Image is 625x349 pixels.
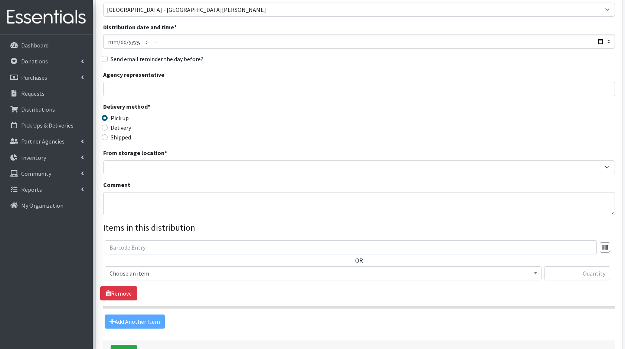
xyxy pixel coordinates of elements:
[21,74,47,81] p: Purchases
[3,118,90,133] a: Pick Ups & Deliveries
[21,42,49,49] p: Dashboard
[21,154,46,161] p: Inventory
[3,182,90,197] a: Reports
[111,55,203,63] label: Send email reminder the day before?
[3,5,90,30] img: HumanEssentials
[21,57,48,65] p: Donations
[174,23,177,31] abbr: required
[21,106,55,113] p: Distributions
[544,266,610,280] input: Quantity
[21,122,73,129] p: Pick Ups & Deliveries
[3,54,90,69] a: Donations
[111,113,129,122] label: Pick up
[111,133,131,142] label: Shipped
[111,123,131,132] label: Delivery
[21,138,65,145] p: Partner Agencies
[21,202,63,209] p: My Organization
[105,266,541,280] span: Choose an item
[3,198,90,213] a: My Organization
[164,149,167,157] abbr: required
[103,180,130,189] label: Comment
[3,166,90,181] a: Community
[21,186,42,193] p: Reports
[100,286,137,300] a: Remove
[109,268,537,279] span: Choose an item
[3,70,90,85] a: Purchases
[3,150,90,165] a: Inventory
[21,170,51,177] p: Community
[105,240,597,254] input: Barcode Entry
[103,221,615,234] legend: Items in this distribution
[3,86,90,101] a: Requests
[103,23,177,32] label: Distribution date and time
[103,148,167,157] label: From storage location
[3,134,90,149] a: Partner Agencies
[103,70,164,79] label: Agency representative
[355,256,363,265] label: OR
[148,103,150,110] abbr: required
[21,90,45,97] p: Requests
[3,38,90,53] a: Dashboard
[103,102,231,113] legend: Delivery method
[3,102,90,117] a: Distributions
